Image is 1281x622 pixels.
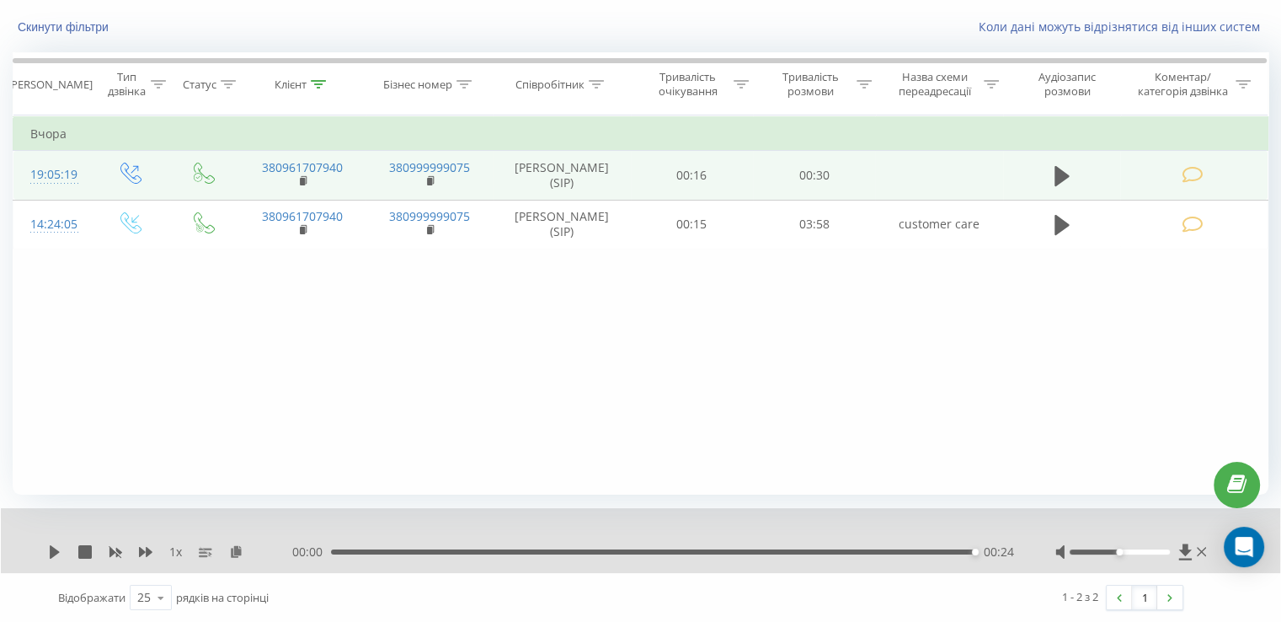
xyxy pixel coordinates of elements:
div: [PERSON_NAME] [8,78,93,92]
a: 380961707940 [262,208,343,224]
div: Назва схеми переадресації [891,70,979,99]
div: Тривалість очікування [646,70,730,99]
div: Тривалість розмови [768,70,852,99]
td: 03:58 [753,200,875,249]
a: 380999999075 [389,208,470,224]
div: Accessibility label [972,549,979,555]
td: [PERSON_NAME] (SIP) [494,200,631,249]
div: Статус [183,78,216,92]
a: 380961707940 [262,159,343,175]
span: 00:24 [983,544,1013,560]
td: customer care [875,200,1002,249]
div: 25 [137,589,151,606]
button: Скинути фільтри [13,19,117,35]
div: 1 - 2 з 2 [1062,588,1098,605]
td: 00:15 [631,200,753,249]
div: Співробітник [515,78,584,92]
div: Клієнт [275,78,307,92]
td: 00:30 [753,151,875,200]
div: Коментар/категорія дзвінка [1133,70,1231,99]
td: 00:16 [631,151,753,200]
div: Accessibility label [1116,549,1123,555]
span: 00:00 [292,544,331,560]
a: Коли дані можуть відрізнятися вiд інших систем [979,19,1268,35]
a: 1 [1132,586,1157,609]
div: 19:05:19 [30,158,75,191]
div: Тип дзвінка [106,70,146,99]
div: 14:24:05 [30,208,75,241]
a: 380999999075 [389,159,470,175]
span: Відображати [58,590,125,605]
div: Open Intercom Messenger [1224,527,1264,567]
span: 1 x [169,544,182,560]
div: Аудіозапис розмови [1018,70,1117,99]
td: Вчора [13,117,1268,151]
span: рядків на сторінці [176,590,269,605]
div: Бізнес номер [383,78,452,92]
td: [PERSON_NAME] (SIP) [494,151,631,200]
